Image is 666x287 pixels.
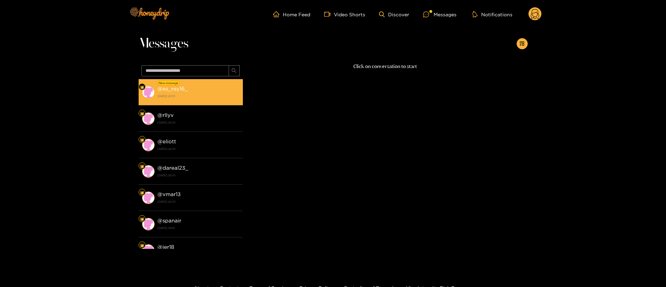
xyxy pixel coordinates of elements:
[140,243,144,247] img: Fan Level
[142,218,155,230] img: conversation
[157,119,239,126] strong: [DATE] 20:51
[142,112,155,125] img: conversation
[142,139,155,151] img: conversation
[157,165,188,171] strong: @ dareal23_
[243,62,528,70] p: Click on conversation to start
[157,172,239,178] strong: [DATE] 20:51
[157,138,176,144] strong: @ eliott
[140,138,144,142] img: Fan Level
[324,11,365,17] a: Video Shorts
[142,86,155,99] img: conversation
[139,35,188,52] span: Messages
[273,11,283,17] span: home
[157,225,239,231] strong: [DATE] 19:10
[140,191,144,195] img: Fan Level
[470,11,515,18] button: Notifications
[517,38,528,49] button: appstore-add
[157,146,239,152] strong: [DATE] 20:51
[140,164,144,168] img: Fan Level
[140,85,144,89] img: Fan Level
[142,244,155,257] img: conversation
[519,41,525,47] span: appstore-add
[142,165,155,178] img: conversation
[157,199,239,205] strong: [DATE] 20:51
[158,81,180,85] div: New message
[423,10,457,18] div: Messages
[157,191,181,197] strong: @ vmar13
[231,68,237,74] span: search
[157,218,181,223] strong: @ spanair
[140,217,144,221] img: Fan Level
[229,65,240,76] button: search
[140,111,144,116] img: Fan Level
[273,11,310,17] a: Home Feed
[157,244,174,250] strong: @ jer18
[324,11,334,17] span: video-camera
[157,93,239,99] strong: [DATE] 23:13
[379,11,409,17] a: Discover
[157,112,174,118] strong: @ rllyv
[157,86,188,92] strong: @ es_rey16_
[142,192,155,204] img: conversation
